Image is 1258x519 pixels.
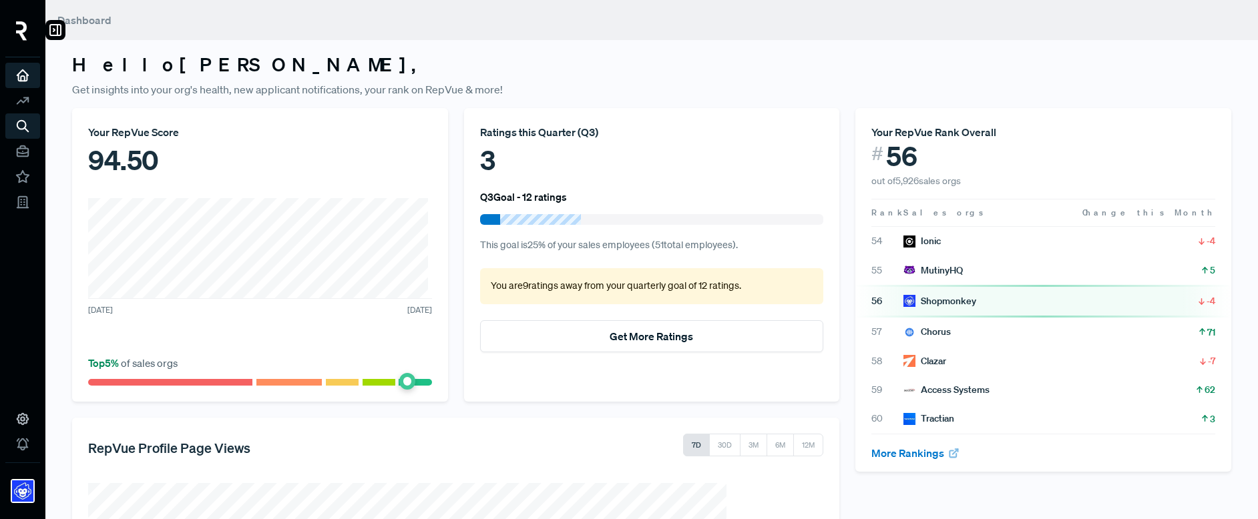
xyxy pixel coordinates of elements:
span: of sales orgs [88,356,178,370]
span: Your RepVue Rank Overall [871,125,996,139]
span: 62 [1205,383,1215,396]
p: You are 9 ratings away from your quarterly goal of 12 ratings . [491,279,813,294]
div: Ratings this Quarter ( Q3 ) [480,124,824,140]
span: [DATE] [88,304,113,316]
span: 5 [1210,264,1215,277]
span: Top 5 % [88,356,121,370]
img: Tractian [903,413,915,425]
img: Chorus [903,326,915,338]
div: Tractian [903,412,954,426]
div: 3 [480,140,824,180]
span: 56 [886,140,917,172]
img: MutinyHQ [903,264,915,276]
span: [DATE] [407,304,432,316]
span: Change this Month [1082,207,1215,218]
span: -4 [1207,294,1215,308]
img: Shopmonkey [12,480,33,502]
button: 12M [793,434,823,456]
div: 94.50 [88,140,432,180]
span: 3 [1210,412,1215,426]
span: -4 [1207,234,1215,247]
img: Clazar [903,355,915,367]
span: 71 [1207,326,1215,339]
span: 54 [871,234,903,248]
span: # [871,140,883,167]
div: Ionic [903,234,941,248]
div: Your RepVue Score [88,124,432,140]
button: 6M [767,434,794,456]
p: This goal is 25 % of your sales employees ( 51 total employees). [480,238,824,253]
p: Get insights into your org's health, new applicant notifications, your rank on RepVue & more! [72,81,1231,97]
span: Sales orgs [903,207,986,218]
span: -7 [1208,354,1215,368]
span: 55 [871,264,903,278]
span: Rank [871,207,903,219]
button: 3M [740,434,767,456]
img: Access Systems [903,384,915,396]
img: Shopmonkey [903,295,915,307]
div: Shopmonkey [903,294,976,308]
span: 56 [871,294,903,308]
div: Chorus [903,325,951,339]
h6: Q3 Goal - 12 ratings [480,191,567,203]
button: 30D [709,434,741,456]
button: Get More Ratings [480,320,824,352]
img: Ionic [903,235,915,247]
a: More Rankings [871,446,960,460]
div: MutinyHQ [903,264,963,278]
span: 58 [871,354,903,368]
img: RepVue [16,21,27,41]
span: 60 [871,412,903,426]
button: 7D [683,434,710,456]
h5: RepVue Profile Page Views [88,440,250,456]
h3: Hello [PERSON_NAME] , [72,53,1231,76]
span: out of 5,926 sales orgs [871,175,961,187]
span: Dashboard [57,13,112,27]
span: 57 [871,325,903,339]
div: Clazar [903,354,946,368]
a: Shopmonkey [5,462,40,508]
span: 59 [871,383,903,397]
div: Access Systems [903,383,990,397]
